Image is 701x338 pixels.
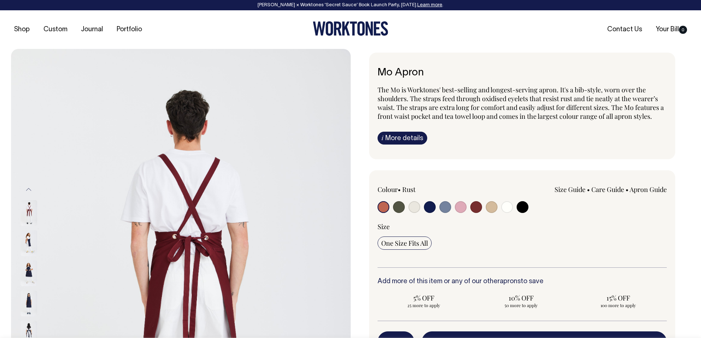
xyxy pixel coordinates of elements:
a: Shop [11,24,33,36]
a: Your Bill0 [653,24,690,36]
span: i [382,134,383,142]
span: 100 more to apply [576,302,661,308]
input: One Size Fits All [378,236,432,250]
a: Portfolio [114,24,145,36]
input: 10% OFF 50 more to apply [475,291,567,310]
button: Previous [23,181,34,198]
img: dark-navy [21,230,37,256]
a: Care Guide [591,185,624,194]
a: iMore details [378,132,427,145]
label: Rust [402,185,415,194]
div: [PERSON_NAME] × Worktones ‘Secret Sauce’ Book Launch Party, [DATE]. . [7,3,694,8]
div: Size [378,222,667,231]
span: 15% OFF [576,293,661,302]
span: • [587,185,590,194]
span: • [626,185,629,194]
input: 15% OFF 100 more to apply [572,291,665,310]
h6: Add more of this item or any of our other to save [378,278,667,285]
span: The Mo is Worktones' best-selling and longest-serving apron. It's a bib-style, worn over the shou... [378,85,664,121]
a: Journal [78,24,106,36]
a: Contact Us [604,24,645,36]
img: dark-navy [21,260,37,286]
a: Apron Guide [630,185,667,194]
span: 5% OFF [381,293,467,302]
span: 25 more to apply [381,302,467,308]
input: 5% OFF 25 more to apply [378,291,470,310]
h6: Mo Apron [378,67,667,79]
a: Custom [40,24,70,36]
div: Colour [378,185,493,194]
img: dark-navy [21,291,37,316]
span: One Size Fits All [381,239,428,248]
img: burgundy [21,200,37,226]
span: 10% OFF [478,293,564,302]
a: Learn more [417,3,442,7]
a: aprons [500,278,521,285]
span: • [398,185,401,194]
span: 0 [679,26,687,34]
span: 50 more to apply [478,302,564,308]
a: Size Guide [555,185,585,194]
